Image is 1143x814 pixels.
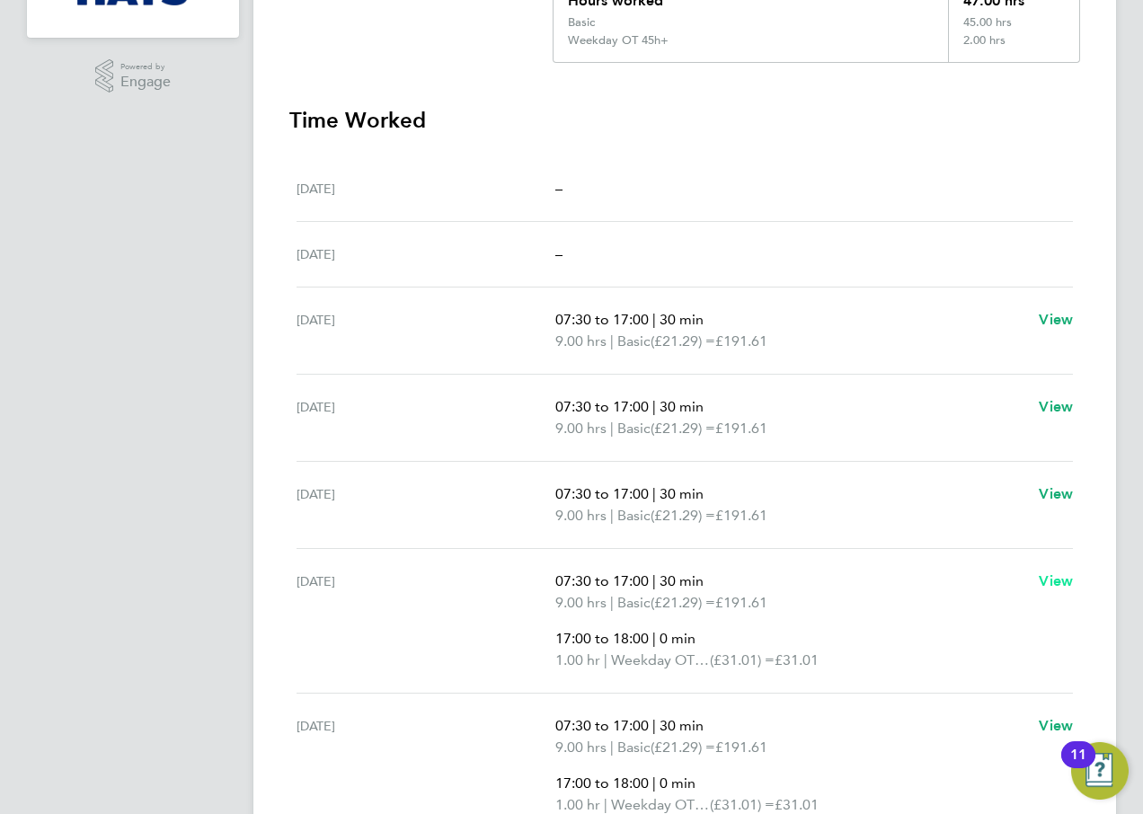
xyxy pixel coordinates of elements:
span: 30 min [660,311,704,328]
div: Weekday OT 45h+ [568,33,669,48]
span: – [555,245,563,262]
span: – [555,180,563,197]
span: View [1039,572,1073,589]
div: [DATE] [297,309,555,352]
a: Powered byEngage [95,59,172,93]
div: 11 [1070,755,1086,778]
span: 0 min [660,630,696,647]
span: | [610,332,614,349]
a: View [1039,571,1073,592]
span: 1.00 hr [555,651,600,668]
span: | [652,774,656,792]
span: | [652,398,656,415]
span: Powered by [120,59,171,75]
span: Basic [617,592,651,614]
span: 9.00 hrs [555,420,607,437]
button: Open Resource Center, 11 new notifications [1071,742,1129,800]
span: 17:00 to 18:00 [555,774,649,792]
div: [DATE] [297,178,555,199]
span: £191.61 [715,507,767,524]
span: Basic [617,505,651,526]
span: View [1039,398,1073,415]
a: View [1039,396,1073,418]
div: 2.00 hrs [948,33,1079,62]
span: | [610,507,614,524]
span: 07:30 to 17:00 [555,311,649,328]
span: 1.00 hr [555,796,600,813]
span: 07:30 to 17:00 [555,398,649,415]
span: £191.61 [715,739,767,756]
span: (£21.29) = [651,420,715,437]
span: (£31.01) = [710,651,775,668]
a: View [1039,483,1073,505]
span: 9.00 hrs [555,739,607,756]
span: (£21.29) = [651,594,715,611]
span: Basic [617,331,651,352]
span: | [610,420,614,437]
span: (£21.29) = [651,507,715,524]
span: £191.61 [715,332,767,349]
span: 30 min [660,398,704,415]
span: £191.61 [715,420,767,437]
span: 07:30 to 17:00 [555,572,649,589]
h3: Time Worked [289,106,1080,135]
span: | [652,311,656,328]
a: View [1039,309,1073,331]
div: [DATE] [297,243,555,265]
span: 0 min [660,774,696,792]
span: 30 min [660,485,704,502]
span: View [1039,717,1073,734]
span: £191.61 [715,594,767,611]
span: (£21.29) = [651,332,715,349]
span: £31.01 [775,796,819,813]
span: 30 min [660,572,704,589]
div: [DATE] [297,571,555,671]
span: | [604,651,607,668]
span: | [652,717,656,734]
span: | [610,594,614,611]
span: | [610,739,614,756]
span: View [1039,311,1073,328]
span: Engage [120,75,171,90]
span: View [1039,485,1073,502]
span: | [604,796,607,813]
div: [DATE] [297,396,555,439]
span: 07:30 to 17:00 [555,485,649,502]
span: 9.00 hrs [555,594,607,611]
span: 9.00 hrs [555,507,607,524]
span: | [652,485,656,502]
span: Weekday OT 45h+ [611,650,710,671]
span: 30 min [660,717,704,734]
span: | [652,572,656,589]
a: View [1039,715,1073,737]
span: Basic [617,737,651,758]
span: | [652,630,656,647]
span: 9.00 hrs [555,332,607,349]
span: £31.01 [775,651,819,668]
span: 17:00 to 18:00 [555,630,649,647]
div: 45.00 hrs [948,15,1079,33]
span: Basic [617,418,651,439]
div: Basic [568,15,595,30]
span: (£31.01) = [710,796,775,813]
div: [DATE] [297,483,555,526]
span: 07:30 to 17:00 [555,717,649,734]
span: (£21.29) = [651,739,715,756]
